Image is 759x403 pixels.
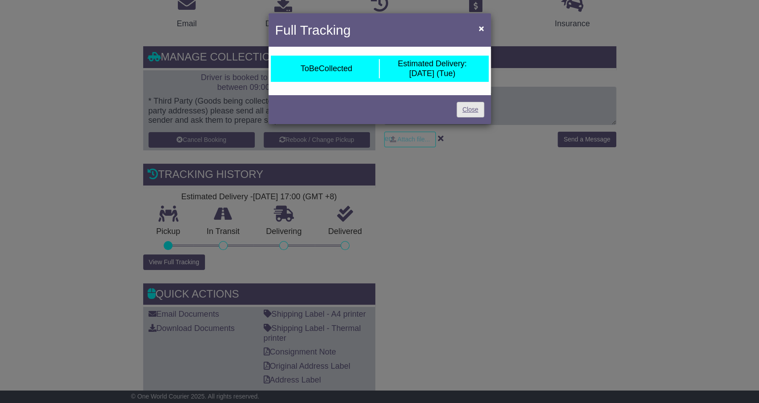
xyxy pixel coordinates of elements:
[474,19,488,37] button: Close
[275,20,351,40] h4: Full Tracking
[457,102,484,117] a: Close
[478,23,484,33] span: ×
[301,64,352,74] div: ToBeCollected
[398,59,466,78] div: [DATE] (Tue)
[398,59,466,68] span: Estimated Delivery:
